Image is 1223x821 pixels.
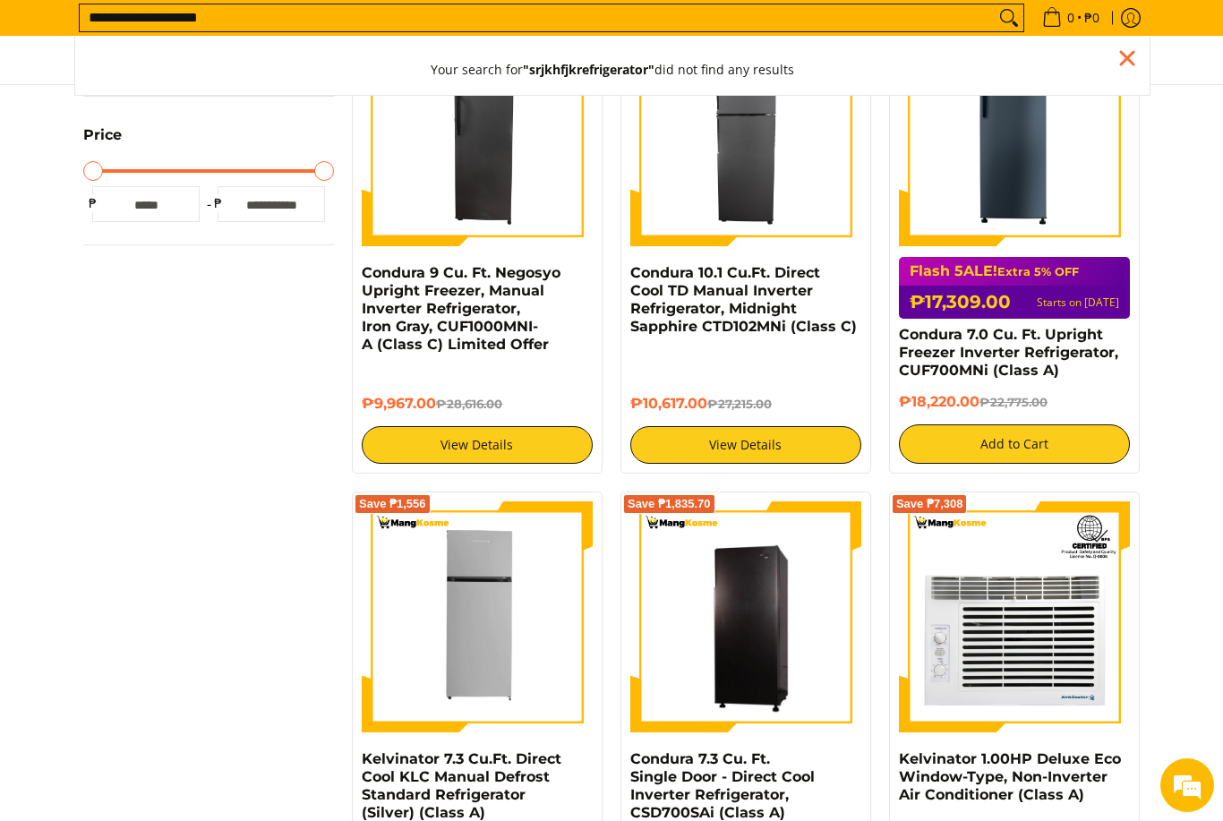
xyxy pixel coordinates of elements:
a: Kelvinator 1.00HP Deluxe Eco Window-Type, Non-Inverter Air Conditioner (Class A) [899,750,1121,803]
img: Kelvinator 1.00HP Deluxe Eco Window-Type, Non-Inverter Air Conditioner (Class A) [899,501,1130,732]
span: Price [83,128,122,142]
span: ₱ [209,194,227,212]
div: Minimize live chat window [294,9,337,52]
button: Your search for"srjkhfjkrefrigerator"did not find any results [413,45,812,95]
strong: "srjkhfjkrefrigerator" [523,61,654,78]
span: ₱0 [1082,12,1102,24]
span: Save ₱1,835.70 [628,499,711,509]
img: Condura 7.0 Cu. Ft. Upright Freezer Inverter Refrigerator, CUF700MNi (Class A) [899,15,1130,246]
h6: ₱10,617.00 [630,395,861,413]
a: Condura 7.0 Cu. Ft. Upright Freezer Inverter Refrigerator, CUF700MNi (Class A) [899,326,1118,379]
summary: Open [83,128,122,156]
span: 0 [1065,12,1077,24]
a: View Details [630,426,861,464]
img: Condura 7.3 Cu. Ft. Single Door - Direct Cool Inverter Refrigerator, CSD700SAi (Class A) [630,504,861,730]
div: Chat with us now [93,100,301,124]
img: Kelvinator 7.3 Cu.Ft. Direct Cool KLC Manual Defrost Standard Refrigerator (Silver) (Class A) [362,501,593,732]
span: Save ₱7,308 [896,499,963,509]
del: ₱22,775.00 [979,395,1048,409]
h6: ₱9,967.00 [362,395,593,413]
a: Condura 7.3 Cu. Ft. Single Door - Direct Cool Inverter Refrigerator, CSD700SAi (Class A) [630,750,815,821]
span: We're online! [104,226,247,406]
textarea: Type your message and hit 'Enter' [9,489,341,552]
img: Condura 9 Cu. Ft. Negosyo Upright Freezer, Manual Inverter Refrigerator, Iron Gray, CUF1000MNI-A ... [362,15,593,246]
div: Close pop up [1114,45,1141,72]
span: Save ₱1,556 [359,499,426,509]
button: Add to Cart [899,424,1130,464]
a: Condura 10.1 Cu.Ft. Direct Cool TD Manual Inverter Refrigerator, Midnight Sapphire CTD102MNi (Cla... [630,264,857,335]
a: View Details [362,426,593,464]
a: Condura 9 Cu. Ft. Negosyo Upright Freezer, Manual Inverter Refrigerator, Iron Gray, CUF1000MNI-A ... [362,264,560,353]
img: Condura 10.1 Cu.Ft. Direct Cool TD Manual Inverter Refrigerator, Midnight Sapphire CTD102MNi (Cla... [630,15,861,246]
button: Search [995,4,1023,31]
span: ₱ [83,194,101,212]
span: • [1037,8,1105,28]
a: Kelvinator 7.3 Cu.Ft. Direct Cool KLC Manual Defrost Standard Refrigerator (Silver) (Class A) [362,750,561,821]
del: ₱27,215.00 [707,397,772,411]
h6: ₱18,220.00 [899,393,1130,411]
del: ₱28,616.00 [436,397,502,411]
